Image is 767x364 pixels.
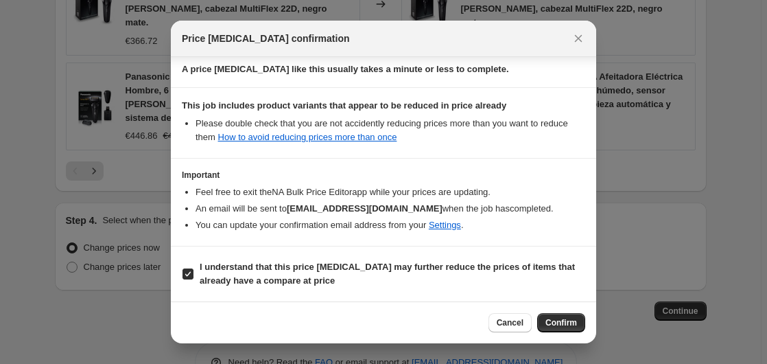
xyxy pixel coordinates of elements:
[196,202,585,216] li: An email will be sent to when the job has completed .
[196,218,585,232] li: You can update your confirmation email address from your .
[429,220,461,230] a: Settings
[182,100,506,111] b: This job includes product variants that appear to be reduced in price already
[545,317,577,328] span: Confirm
[497,317,523,328] span: Cancel
[537,313,585,332] button: Confirm
[200,262,575,286] b: I understand that this price [MEDICAL_DATA] may further reduce the prices of items that already h...
[182,170,585,181] h3: Important
[218,132,397,142] a: How to avoid reducing prices more than once
[182,32,350,45] span: Price [MEDICAL_DATA] confirmation
[488,313,532,332] button: Cancel
[287,203,442,214] b: [EMAIL_ADDRESS][DOMAIN_NAME]
[196,185,585,199] li: Feel free to exit the NA Bulk Price Editor app while your prices are updating.
[196,117,585,144] li: Please double check that you are not accidently reducing prices more than you want to reduce them
[569,29,588,48] button: Close
[182,64,509,74] b: A price [MEDICAL_DATA] like this usually takes a minute or less to complete.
